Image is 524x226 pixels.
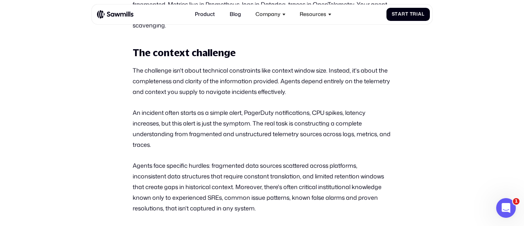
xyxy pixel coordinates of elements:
[255,11,280,17] div: Company
[402,11,405,17] span: r
[226,7,245,22] a: Blog
[418,11,422,17] span: a
[133,47,236,58] strong: The context challenge
[133,160,391,214] p: Agents face specific hurdles: fragmented data sources scattered across platforms, inconsistent da...
[413,11,416,17] span: r
[416,11,418,17] span: i
[395,11,398,17] span: t
[392,11,395,17] span: S
[296,7,336,22] div: Resources
[386,8,430,21] a: StartTrial
[496,198,516,218] iframe: Intercom live chat
[191,7,219,22] a: Product
[251,7,289,22] div: Company
[133,65,391,97] p: The challenge isn't about technical constraints like context window size. Instead, it's about the...
[410,11,413,17] span: T
[405,11,409,17] span: t
[398,11,402,17] span: a
[300,11,326,17] div: Resources
[513,198,519,205] span: 1
[422,11,425,17] span: l
[133,107,391,150] p: An incident often starts as a simple alert, PagerDuty notifications, CPU spikes, latency increase...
